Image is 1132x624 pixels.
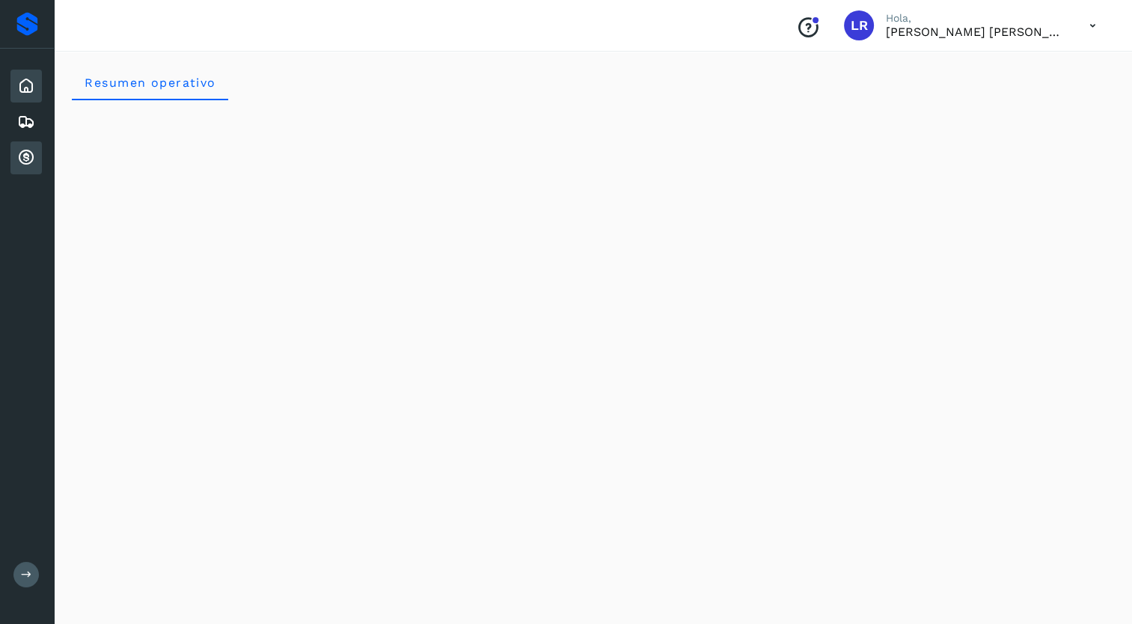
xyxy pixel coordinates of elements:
div: Embarques [10,105,42,138]
div: Inicio [10,70,42,103]
p: Hola, [886,12,1065,25]
p: LAURA RIVERA VELAZQUEZ [886,25,1065,39]
div: Cuentas por cobrar [10,141,42,174]
span: Resumen operativo [84,76,216,90]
